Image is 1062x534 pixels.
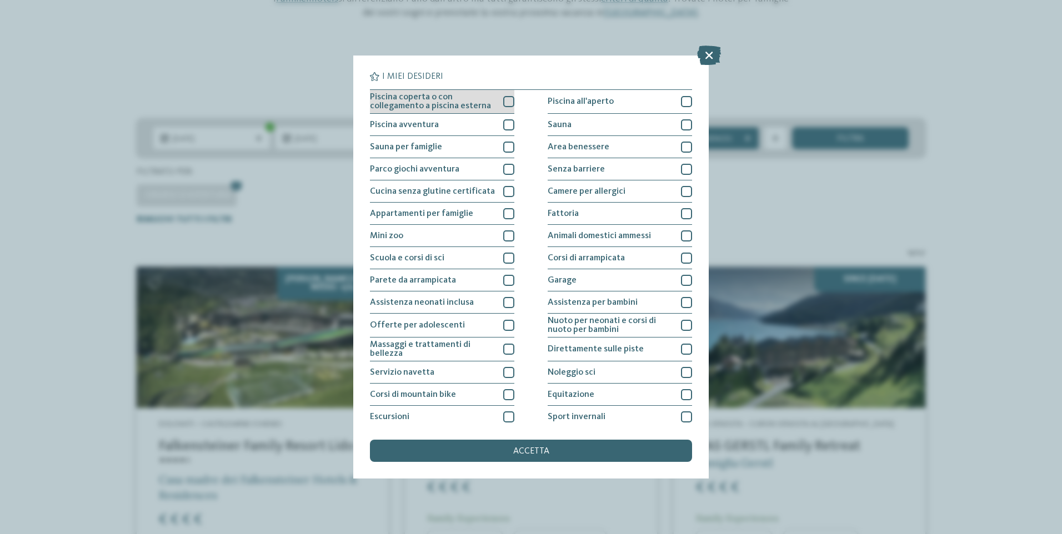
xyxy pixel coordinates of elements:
span: Fattoria [548,209,579,218]
span: Corsi di arrampicata [548,254,625,263]
span: I miei desideri [382,72,443,81]
span: Cucina senza glutine certificata [370,187,495,196]
span: Garage [548,276,577,285]
span: Corsi di mountain bike [370,390,456,399]
span: Area benessere [548,143,609,152]
span: Mini zoo [370,231,403,240]
span: Piscina coperta o con collegamento a piscina esterna [370,93,495,110]
span: Parete da arrampicata [370,276,456,285]
span: Noleggio sci [548,368,595,377]
span: Piscina all'aperto [548,97,614,106]
span: Animali domestici ammessi [548,231,651,240]
span: Parco giochi avventura [370,165,459,174]
span: Nuoto per neonati e corsi di nuoto per bambini [548,316,673,334]
span: Sport invernali [548,412,605,421]
span: Equitazione [548,390,594,399]
span: Assistenza neonati inclusa [370,298,474,307]
span: Appartamenti per famiglie [370,209,473,218]
span: Offerte per adolescenti [370,321,465,330]
span: Direttamente sulle piste [548,345,644,354]
span: accetta [513,447,549,456]
span: Servizio navetta [370,368,434,377]
span: Sauna per famiglie [370,143,442,152]
span: Senza barriere [548,165,605,174]
span: Massaggi e trattamenti di bellezza [370,340,495,358]
span: Assistenza per bambini [548,298,638,307]
span: Sauna [548,120,572,129]
span: Scuola e corsi di sci [370,254,444,263]
span: Camere per allergici [548,187,625,196]
span: Escursioni [370,412,409,421]
span: Piscina avventura [370,120,439,129]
